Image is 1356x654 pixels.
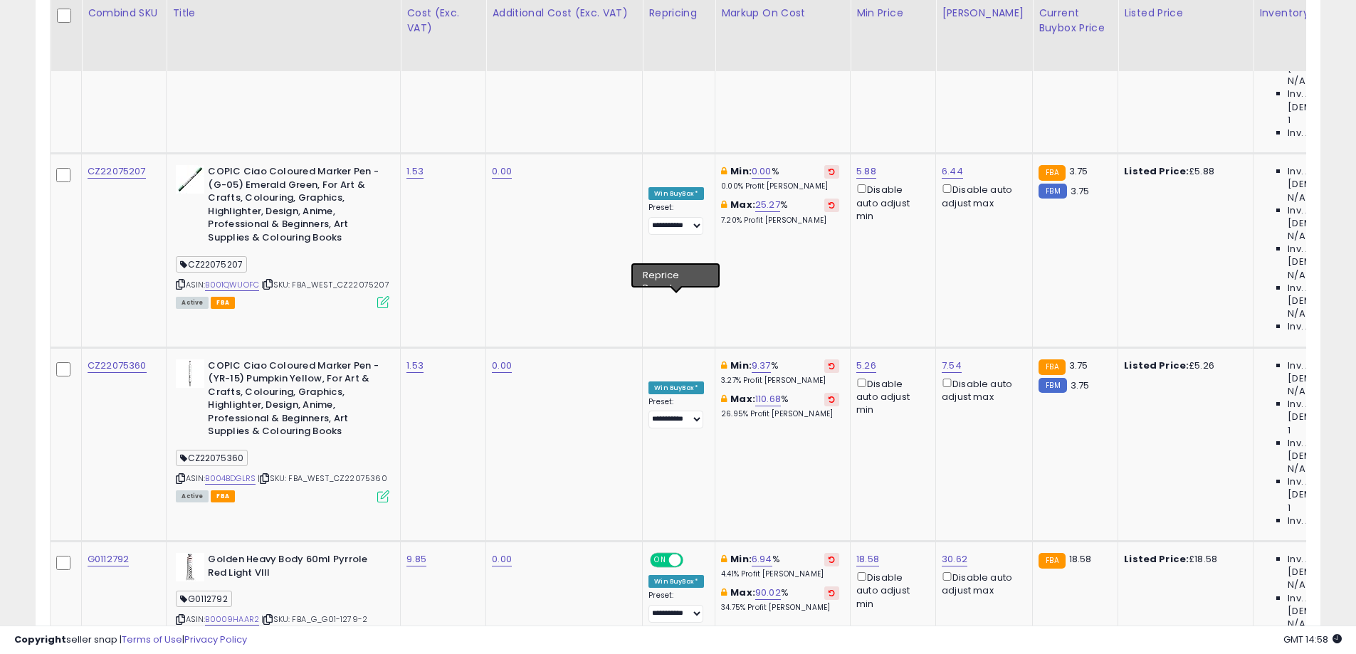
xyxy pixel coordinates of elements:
[752,552,772,566] a: 6.94
[1288,385,1305,398] span: N/A
[856,376,925,417] div: Disable auto adjust min
[730,552,752,566] b: Min:
[755,198,780,212] a: 25.27
[176,359,204,388] img: 31x3+SimGwL._SL40_.jpg
[648,575,704,588] div: Win BuyBox *
[755,392,781,406] a: 110.68
[942,181,1021,209] div: Disable auto adjust max
[1039,553,1065,569] small: FBA
[942,164,963,179] a: 6.44
[1124,553,1242,566] div: £18.58
[1288,269,1305,282] span: N/A
[721,359,839,386] div: %
[942,359,962,373] a: 7.54
[176,450,248,466] span: CZ22075360
[14,633,66,646] strong: Copyright
[176,165,389,307] div: ASIN:
[721,181,839,191] p: 0.00% Profit [PERSON_NAME]
[406,552,426,566] a: 9.85
[1288,75,1305,88] span: N/A
[1288,307,1305,320] span: N/A
[208,553,381,583] b: Golden Heavy Body 60ml Pyrrole Red Light VIII
[1039,165,1065,181] small: FBA
[1039,378,1066,393] small: FBM
[211,490,235,502] span: FBA
[1071,379,1090,392] span: 3.75
[1288,230,1305,243] span: N/A
[88,552,129,566] a: G0112792
[1071,184,1090,198] span: 3.75
[205,279,259,291] a: B001QWUOFC
[176,553,204,581] img: 31VrjGpIIPL._SL40_.jpg
[1124,164,1189,178] b: Listed Price:
[648,203,704,235] div: Preset:
[1124,359,1242,372] div: £5.26
[942,569,1021,597] div: Disable auto adjust max
[752,164,772,179] a: 0.00
[176,490,209,502] span: All listings currently available for purchase on Amazon
[755,586,781,600] a: 90.02
[856,569,925,611] div: Disable auto adjust min
[856,6,930,21] div: Min Price
[1288,502,1291,515] span: 1
[261,279,389,290] span: | SKU: FBA_WEST_CZ22075207
[1288,579,1305,591] span: N/A
[176,591,231,607] span: G0112792
[1069,164,1088,178] span: 3.75
[406,6,480,36] div: Cost (Exc. VAT)
[88,6,160,21] div: Combind SKU
[1124,359,1189,372] b: Listed Price:
[176,165,204,194] img: 31B9oC1indL._SL40_.jpg
[88,164,146,179] a: CZ22075207
[184,633,247,646] a: Privacy Policy
[721,586,839,613] div: %
[492,164,512,179] a: 0.00
[730,586,755,599] b: Max:
[1288,424,1291,437] span: 1
[721,376,839,386] p: 3.27% Profit [PERSON_NAME]
[492,552,512,566] a: 0.00
[721,199,839,225] div: %
[730,198,755,211] b: Max:
[1069,552,1092,566] span: 18.58
[648,591,704,623] div: Preset:
[208,165,381,248] b: COPIC Ciao Coloured Marker Pen - (G-05) Emerald Green, For Art & Crafts, Colouring, Graphics, Hig...
[1124,165,1242,178] div: £5.88
[721,165,839,191] div: %
[721,216,839,226] p: 7.20% Profit [PERSON_NAME]
[1069,359,1088,372] span: 3.75
[856,181,925,223] div: Disable auto adjust min
[1039,184,1066,199] small: FBM
[176,297,209,309] span: All listings currently available for purchase on Amazon
[730,164,752,178] b: Min:
[648,381,704,394] div: Win BuyBox *
[1039,359,1065,375] small: FBA
[1288,191,1305,204] span: N/A
[942,6,1026,21] div: [PERSON_NAME]
[730,392,755,406] b: Max:
[648,397,704,429] div: Preset:
[492,359,512,373] a: 0.00
[730,359,752,372] b: Min:
[942,376,1021,404] div: Disable auto adjust max
[651,554,669,566] span: ON
[211,297,235,309] span: FBA
[721,553,839,579] div: %
[208,359,381,442] b: COPIC Ciao Coloured Marker Pen - (YR-15) Pumpkin Yellow, For Art & Crafts, Colouring, Graphics, H...
[172,6,394,21] div: Title
[176,359,389,501] div: ASIN:
[258,473,387,484] span: | SKU: FBA_WEST_CZ22075360
[1288,114,1291,127] span: 1
[681,554,704,566] span: OFF
[856,359,876,373] a: 5.26
[721,393,839,419] div: %
[176,256,247,273] span: CZ22075207
[1039,6,1112,36] div: Current Buybox Price
[1124,6,1247,21] div: Listed Price
[1283,633,1342,646] span: 2025-08-16 14:58 GMT
[88,359,147,373] a: CZ22075360
[752,359,771,373] a: 9.37
[648,187,704,200] div: Win BuyBox *
[205,473,256,485] a: B004BDGLRS
[1124,552,1189,566] b: Listed Price:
